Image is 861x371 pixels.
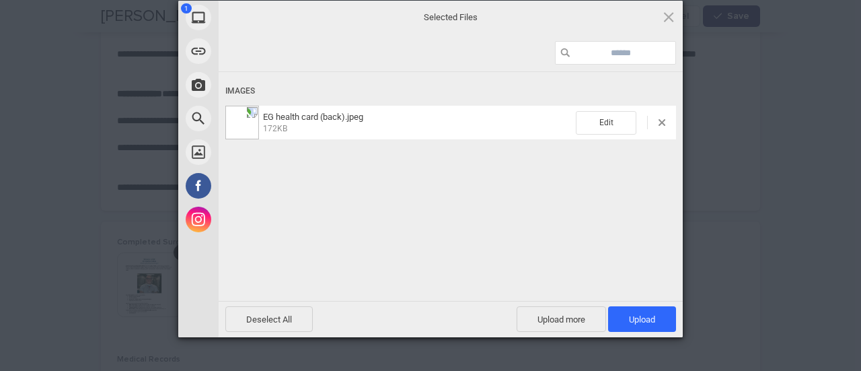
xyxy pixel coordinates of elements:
div: Instagram [178,203,340,236]
span: 1 [181,3,192,13]
div: Images [225,79,676,104]
span: Selected Files [316,11,585,23]
div: Web Search [178,102,340,135]
span: Deselect All [225,306,313,332]
span: Upload [629,314,655,325]
span: Upload [608,306,676,332]
span: Upload more [517,306,606,332]
div: Take Photo [178,68,340,102]
span: EG health card (back).jpeg [259,112,576,134]
span: Click here or hit ESC to close picker [661,9,676,24]
span: 172KB [263,124,287,133]
div: Unsplash [178,135,340,169]
img: 4dadcf6f-861f-4bf0-80df-92da22164ff0 [225,106,259,139]
div: Facebook [178,169,340,203]
div: My Device [178,1,340,34]
div: Link (URL) [178,34,340,68]
span: EG health card (back).jpeg [263,112,363,122]
span: Edit [576,111,636,135]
